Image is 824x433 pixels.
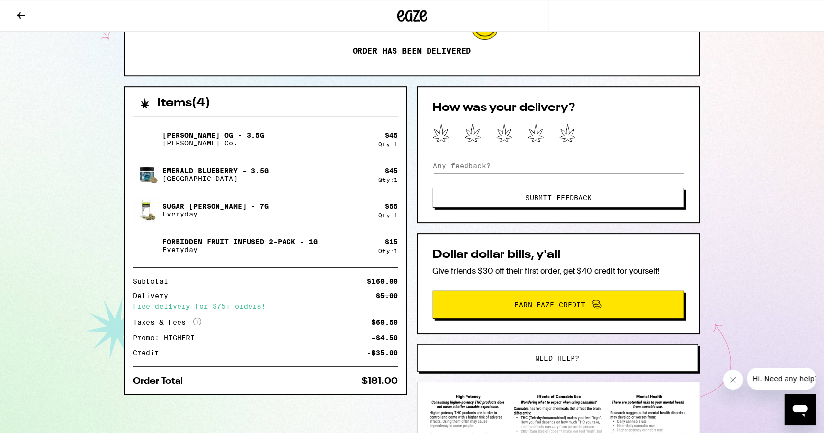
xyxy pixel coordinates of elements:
[158,97,211,109] h2: Items ( 4 )
[376,292,398,299] div: $5.00
[433,291,684,319] button: Earn Eaze Credit
[525,194,592,201] span: Submit Feedback
[133,125,161,153] img: King Louis OG - 3.5g
[515,301,586,308] span: Earn Eaze Credit
[163,131,265,139] p: [PERSON_NAME] OG - 3.5g
[417,344,698,372] button: Need help?
[785,394,816,425] iframe: Button to launch messaging window
[367,349,398,356] div: -$35.00
[133,334,202,341] div: Promo: HIGHFRI
[163,246,318,253] p: Everyday
[133,377,190,386] div: Order Total
[385,202,398,210] div: $ 55
[362,377,398,386] div: $181.00
[133,318,201,326] div: Taxes & Fees
[133,196,161,224] img: Sugar Rush Smalls - 7g
[433,102,684,114] h2: How was your delivery?
[133,278,176,285] div: Subtotal
[133,161,161,188] img: Emerald Blueberry - 3.5g
[133,292,176,299] div: Delivery
[163,202,269,210] p: Sugar [PERSON_NAME] - 7g
[163,139,265,147] p: [PERSON_NAME] Co.
[536,355,580,361] span: Need help?
[367,278,398,285] div: $160.00
[133,349,167,356] div: Credit
[747,368,816,390] iframe: Message from company
[385,131,398,139] div: $ 45
[385,238,398,246] div: $ 15
[433,158,684,173] input: Any feedback?
[133,303,398,310] div: Free delivery for $75+ orders!
[353,46,471,56] p: Order has been delivered
[433,188,684,208] button: Submit Feedback
[379,212,398,218] div: Qty: 1
[379,248,398,254] div: Qty: 1
[379,141,398,147] div: Qty: 1
[163,238,318,246] p: Forbidden Fruit Infused 2-Pack - 1g
[163,167,269,175] p: Emerald Blueberry - 3.5g
[372,334,398,341] div: -$4.50
[385,167,398,175] div: $ 45
[723,370,743,390] iframe: Close message
[6,7,71,15] span: Hi. Need any help?
[163,175,269,182] p: [GEOGRAPHIC_DATA]
[163,210,269,218] p: Everyday
[133,232,161,259] img: Forbidden Fruit Infused 2-Pack - 1g
[372,319,398,325] div: $60.50
[433,249,684,261] h2: Dollar dollar bills, y'all
[379,177,398,183] div: Qty: 1
[433,266,684,276] p: Give friends $30 off their first order, get $40 credit for yourself!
